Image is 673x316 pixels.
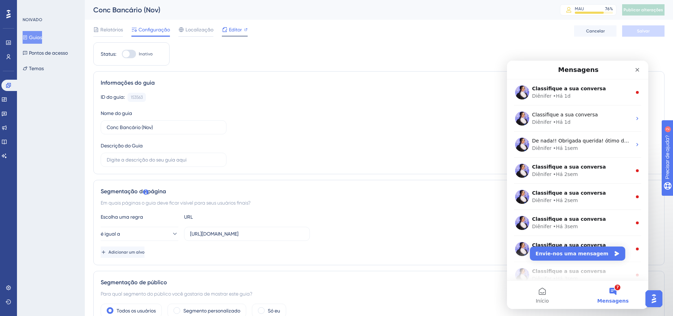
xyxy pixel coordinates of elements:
div: • Há 2sem [46,136,71,144]
font: Publicar alterações [624,7,663,12]
button: Cancelar [574,25,616,37]
font: Status: [101,51,116,57]
font: Editor [229,27,242,32]
button: Guias [23,31,42,44]
button: Publicar alterações [622,4,665,16]
div: Diênifer [25,84,45,91]
font: 153563 [131,95,143,100]
font: Segmentação de página [101,188,166,195]
iframe: Chat ao vivo do Intercom [507,61,648,309]
input: seusite.com/caminho [190,230,304,238]
font: Descrição do Guia [101,143,143,148]
img: Profile image for Diênifer [8,103,22,117]
button: Mensagens [71,220,141,248]
font: % [610,6,613,11]
font: Escolha uma regra [101,214,143,220]
font: Cancelar [586,29,605,34]
div: Diênifer [25,136,45,144]
font: Localização [185,27,213,32]
font: Informações do guia [101,79,155,86]
iframe: Iniciador do Assistente de IA do UserGuiding [643,288,665,309]
button: Envie-nos uma mensagem [23,186,118,200]
font: Relatórios [100,27,123,32]
div: • Há 3sem [46,214,71,222]
font: 76 [605,6,610,11]
span: Classifique a sua conversa [25,129,99,135]
span: De nada!! Obrigada querida! ótimo descanso pra você também 💙 [25,77,190,83]
font: Inativo [139,51,153,56]
img: Profile image for Diênifer [8,129,22,143]
font: Adicionar um alvo [108,250,144,255]
img: Profile image for Diênifer [8,155,22,169]
button: Adicionar um alvo [101,247,144,258]
font: NOIVADO [23,17,42,22]
span: Mensagens [90,238,122,243]
font: Configuração [138,27,170,32]
span: Classifique a sua conversa [25,156,99,161]
font: Segmento personalizado [183,308,240,314]
font: Segmentação de público [101,279,167,286]
font: é igual a [101,231,120,237]
font: Salvar [637,29,650,34]
span: Classifique a sua conversa [25,103,99,109]
font: Conc Bancário (Nov) [93,6,160,14]
span: Início [29,238,42,243]
span: Classifique a sua conversa [25,208,99,213]
button: Pontos de acesso [23,47,68,59]
div: Diênifer [25,162,45,170]
div: • Há 2sem [46,110,71,117]
div: Diênifer [25,110,45,117]
input: Digite o nome do seu guia aqui [107,123,220,131]
font: Pontos de acesso [29,50,68,56]
button: Temas [23,62,44,75]
font: Todos os usuários [117,308,156,314]
font: Só eu [268,308,280,314]
font: Nome do guia [101,110,132,116]
div: Diênifer [25,214,45,222]
font: 2 [66,4,68,8]
font: Precisar de ajuda? [17,3,61,8]
span: Classifique a sua conversa [25,182,99,187]
font: Em quais páginas o guia deve ficar visível para seus usuários finais? [101,200,250,206]
font: Para qual segmento do público você gostaria de mostrar este guia? [101,291,252,297]
button: é igual a [101,227,178,241]
font: MAU [575,6,584,11]
button: Salvar [622,25,665,37]
font: URL [184,214,193,220]
input: Digite a descrição do seu guia aqui [107,156,220,164]
img: Profile image for Diênifer [8,207,22,221]
font: Temas [29,66,44,71]
font: ID do guia: [101,94,125,100]
div: • Há 1sem [46,84,71,91]
img: Profile image for Diênifer [8,181,22,195]
div: • Há 3sem [46,162,71,170]
font: Guias [29,35,42,40]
